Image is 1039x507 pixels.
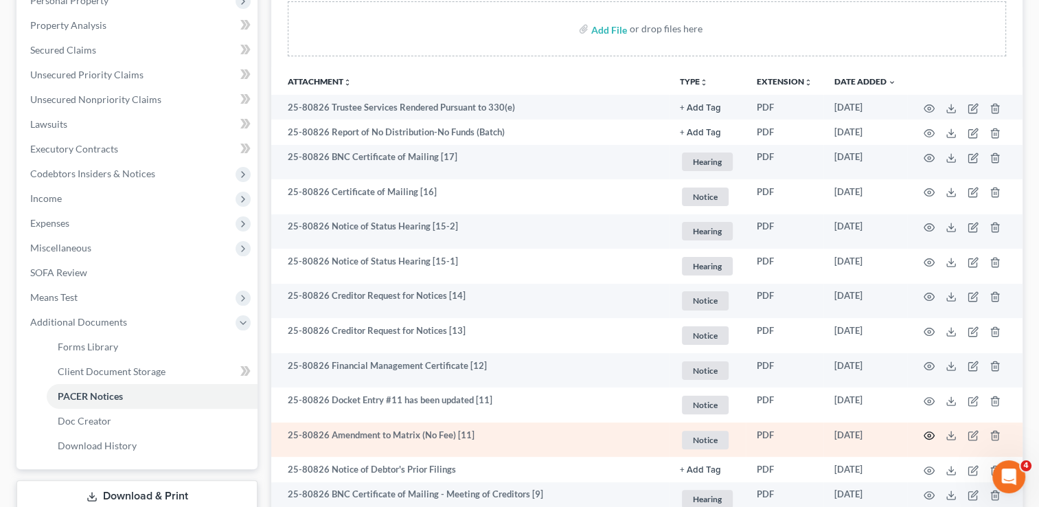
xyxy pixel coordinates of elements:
td: 25-80826 Financial Management Certificate [12] [271,353,669,388]
span: Income [30,192,62,204]
a: + Add Tag [680,463,735,476]
td: 25-80826 Amendment to Matrix (No Fee) [11] [271,422,669,458]
td: PDF [746,353,823,388]
a: Notice [680,429,735,451]
span: Client Document Storage [58,365,165,377]
a: Notice [680,359,735,382]
td: 25-80826 Certificate of Mailing [16] [271,179,669,214]
span: Property Analysis [30,19,106,31]
a: Hearing [680,150,735,173]
td: 25-80826 Creditor Request for Notices [14] [271,284,669,319]
a: + Add Tag [680,101,735,114]
span: Expenses [30,217,69,229]
span: Notice [682,188,729,206]
td: [DATE] [823,422,907,458]
i: unfold_more [343,78,352,87]
span: Notice [682,396,729,414]
td: 25-80826 Notice of Status Hearing [15-1] [271,249,669,284]
a: Hearing [680,220,735,243]
div: or drop files here [630,22,703,36]
td: [DATE] [823,318,907,353]
a: Hearing [680,255,735,278]
span: Additional Documents [30,316,127,328]
a: Secured Claims [19,38,258,63]
a: Lawsuits [19,112,258,137]
a: Property Analysis [19,13,258,38]
span: Hearing [682,222,733,240]
a: Notice [680,185,735,208]
span: PACER Notices [58,390,123,402]
a: Unsecured Nonpriority Claims [19,87,258,112]
span: Codebtors Insiders & Notices [30,168,155,179]
a: + Add Tag [680,126,735,139]
a: SOFA Review [19,260,258,285]
a: Notice [680,289,735,312]
a: Extensionunfold_more [757,76,812,87]
td: 25-80826 Report of No Distribution-No Funds (Batch) [271,120,669,144]
td: [DATE] [823,179,907,214]
td: [DATE] [823,145,907,180]
button: + Add Tag [680,104,721,113]
span: Notice [682,361,729,380]
td: PDF [746,422,823,458]
td: 25-80826 Creditor Request for Notices [13] [271,318,669,353]
span: Doc Creator [58,415,111,427]
span: Download History [58,440,137,451]
span: 4 [1020,460,1031,471]
span: Notice [682,326,729,345]
td: [DATE] [823,95,907,120]
td: PDF [746,318,823,353]
i: unfold_more [804,78,812,87]
span: Hearing [682,257,733,275]
td: PDF [746,95,823,120]
td: [DATE] [823,457,907,482]
td: 25-80826 Docket Entry #11 has been updated [11] [271,387,669,422]
span: Hearing [682,153,733,171]
td: 25-80826 Notice of Status Hearing [15-2] [271,214,669,249]
span: SOFA Review [30,267,87,278]
td: PDF [746,214,823,249]
td: PDF [746,120,823,144]
a: Attachmentunfold_more [288,76,352,87]
button: + Add Tag [680,128,721,137]
td: [DATE] [823,120,907,144]
td: [DATE] [823,284,907,319]
a: Client Document Storage [47,359,258,384]
td: PDF [746,284,823,319]
i: unfold_more [700,78,708,87]
td: 25-80826 BNC Certificate of Mailing [17] [271,145,669,180]
span: Notice [682,291,729,310]
i: expand_more [888,78,896,87]
a: Forms Library [47,335,258,359]
span: Unsecured Priority Claims [30,69,144,80]
td: [DATE] [823,353,907,388]
span: Unsecured Nonpriority Claims [30,93,161,105]
span: Miscellaneous [30,242,91,253]
a: Download History [47,433,258,458]
a: Notice [680,394,735,416]
td: [DATE] [823,249,907,284]
iframe: Intercom live chat [992,460,1025,493]
td: PDF [746,145,823,180]
span: Lawsuits [30,118,67,130]
td: [DATE] [823,214,907,249]
button: + Add Tag [680,466,721,475]
a: PACER Notices [47,384,258,409]
td: 25-80826 Trustee Services Rendered Pursuant to 330(e) [271,95,669,120]
button: TYPEunfold_more [680,78,708,87]
span: Means Test [30,291,78,303]
td: PDF [746,179,823,214]
span: Executory Contracts [30,143,118,155]
td: PDF [746,387,823,422]
td: 25-80826 Notice of Debtor's Prior Filings [271,457,669,482]
span: Secured Claims [30,44,96,56]
td: [DATE] [823,387,907,422]
a: Date Added expand_more [834,76,896,87]
a: Unsecured Priority Claims [19,63,258,87]
td: PDF [746,249,823,284]
a: Doc Creator [47,409,258,433]
span: Forms Library [58,341,118,352]
a: Notice [680,324,735,347]
a: Executory Contracts [19,137,258,161]
td: PDF [746,457,823,482]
